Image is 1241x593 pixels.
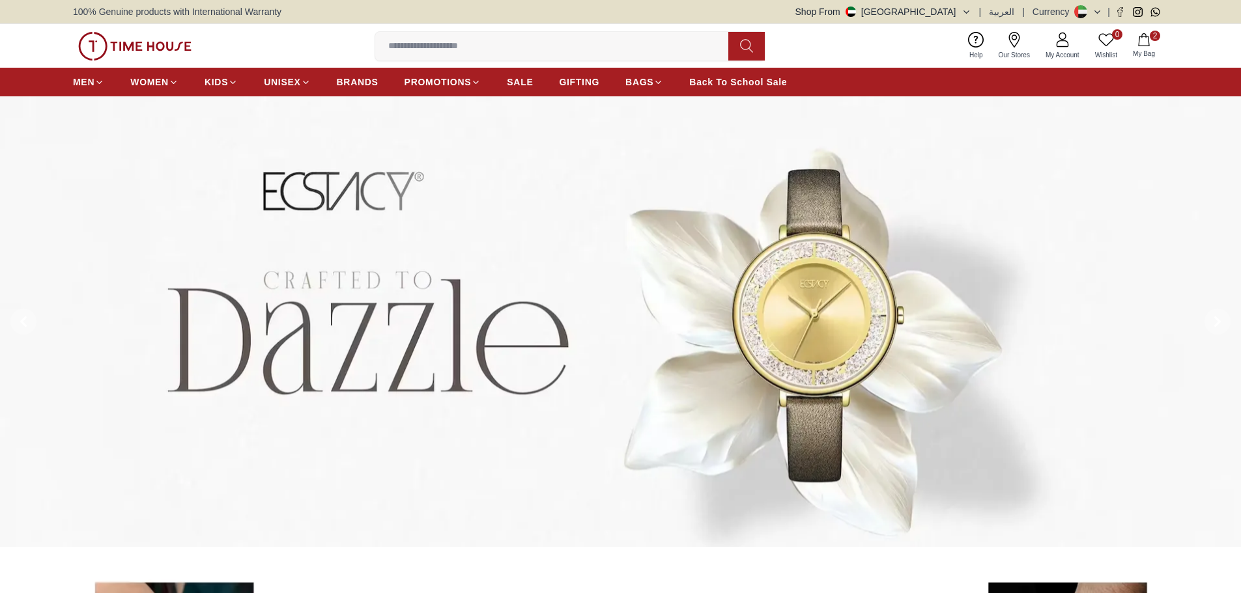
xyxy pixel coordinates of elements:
[1133,7,1143,17] a: Instagram
[78,32,192,61] img: ...
[1087,29,1125,62] a: 0Wishlist
[964,50,988,60] span: Help
[205,76,228,89] span: KIDS
[625,70,663,94] a: BAGS
[1033,5,1075,18] div: Currency
[264,76,300,89] span: UNISEX
[337,70,378,94] a: BRANDS
[1022,5,1025,18] span: |
[1040,50,1085,60] span: My Account
[337,76,378,89] span: BRANDS
[689,70,787,94] a: Back To School Sale
[73,76,94,89] span: MEN
[1125,31,1163,61] button: 2My Bag
[507,70,533,94] a: SALE
[405,70,481,94] a: PROMOTIONS
[1115,7,1125,17] a: Facebook
[73,70,104,94] a: MEN
[405,76,472,89] span: PROMOTIONS
[559,76,599,89] span: GIFTING
[979,5,982,18] span: |
[130,70,178,94] a: WOMEN
[689,76,787,89] span: Back To School Sale
[130,76,169,89] span: WOMEN
[625,76,653,89] span: BAGS
[1112,29,1122,40] span: 0
[962,29,991,62] a: Help
[1107,5,1110,18] span: |
[846,7,856,17] img: United Arab Emirates
[991,29,1038,62] a: Our Stores
[795,5,971,18] button: Shop From[GEOGRAPHIC_DATA]
[264,70,310,94] a: UNISEX
[1090,50,1122,60] span: Wishlist
[73,5,281,18] span: 100% Genuine products with International Warranty
[993,50,1035,60] span: Our Stores
[205,70,238,94] a: KIDS
[1150,31,1160,41] span: 2
[507,76,533,89] span: SALE
[1150,7,1160,17] a: Whatsapp
[989,5,1014,18] button: العربية
[559,70,599,94] a: GIFTING
[1128,49,1160,59] span: My Bag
